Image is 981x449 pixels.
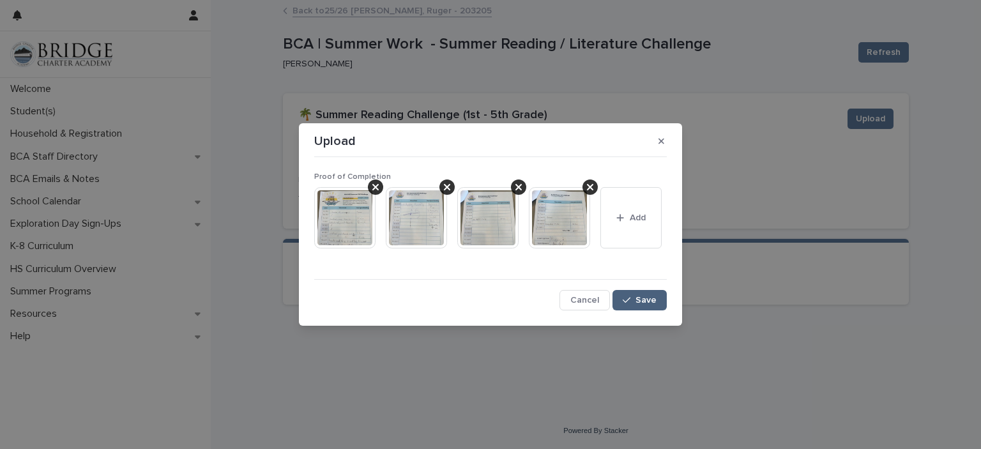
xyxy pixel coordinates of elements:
span: Add [630,213,646,222]
span: Proof of Completion [314,173,391,181]
p: Upload [314,133,356,149]
button: Cancel [559,290,610,310]
button: Add [600,187,662,248]
button: Save [612,290,667,310]
span: Cancel [570,296,599,305]
span: Save [635,296,657,305]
